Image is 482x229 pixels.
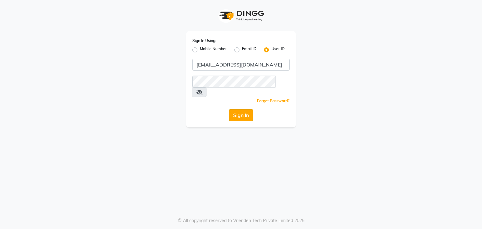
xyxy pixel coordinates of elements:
[192,76,276,88] input: Username
[216,6,266,25] img: logo1.svg
[200,46,227,54] label: Mobile Number
[271,46,285,54] label: User ID
[229,109,253,121] button: Sign In
[192,38,216,44] label: Sign In Using:
[242,46,256,54] label: Email ID
[257,99,290,103] a: Forgot Password?
[192,59,290,71] input: Username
